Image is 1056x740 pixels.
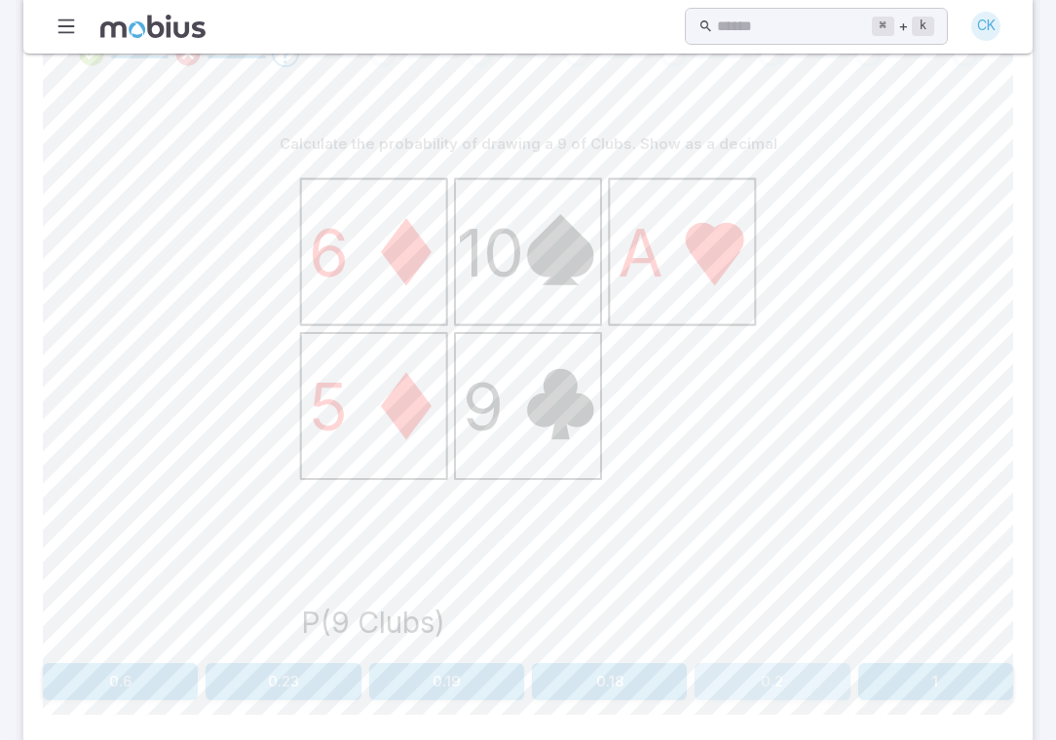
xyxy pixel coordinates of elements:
button: 0.23 [206,663,360,700]
div: Review your answer [174,40,202,67]
text: 6 [309,212,349,291]
div: Go to the next question [272,40,299,67]
button: 0.18 [532,663,687,700]
button: 0.19 [369,663,524,700]
button: 0.2 [695,663,849,700]
div: + [872,15,934,38]
div: Review your answer [78,40,105,67]
button: 0.6 [43,663,198,700]
text: A [618,212,663,291]
p: Calculate the probability of drawing a 9 of Clubs. Show as a decimal [280,133,777,155]
kbd: k [912,17,934,36]
div: CK [971,12,1000,41]
text: P(9 Clubs) [301,605,445,640]
text: 5 [309,367,348,446]
text: 10 [457,212,524,291]
text: 9 [463,367,504,446]
kbd: ⌘ [872,17,894,36]
button: 1 [858,663,1013,700]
